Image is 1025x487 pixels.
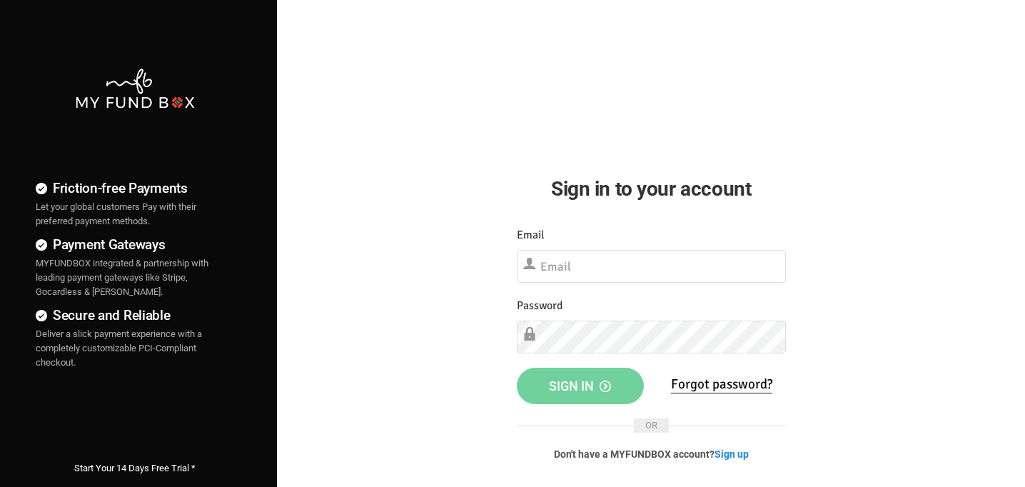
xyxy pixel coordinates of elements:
span: MYFUNDBOX integrated & partnership with leading payment gateways like Stripe, Gocardless & [PERSO... [36,258,208,297]
input: Email [517,250,786,283]
label: Email [517,226,545,244]
label: Password [517,297,562,315]
span: OR [634,418,669,433]
h4: Payment Gateways [36,234,234,255]
a: Sign up [715,448,749,460]
h2: Sign in to your account [517,174,786,204]
p: Don't have a MYFUNDBOX account? [517,447,786,461]
a: Forgot password? [671,376,772,393]
button: Sign in [517,368,644,405]
img: mfbwhite.png [74,67,196,109]
span: Deliver a slick payment experience with a completely customizable PCI-Compliant checkout. [36,328,202,368]
h4: Secure and Reliable [36,305,234,326]
h4: Friction-free Payments [36,178,234,199]
span: Sign in [549,378,611,393]
span: Let your global customers Pay with their preferred payment methods. [36,201,196,226]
